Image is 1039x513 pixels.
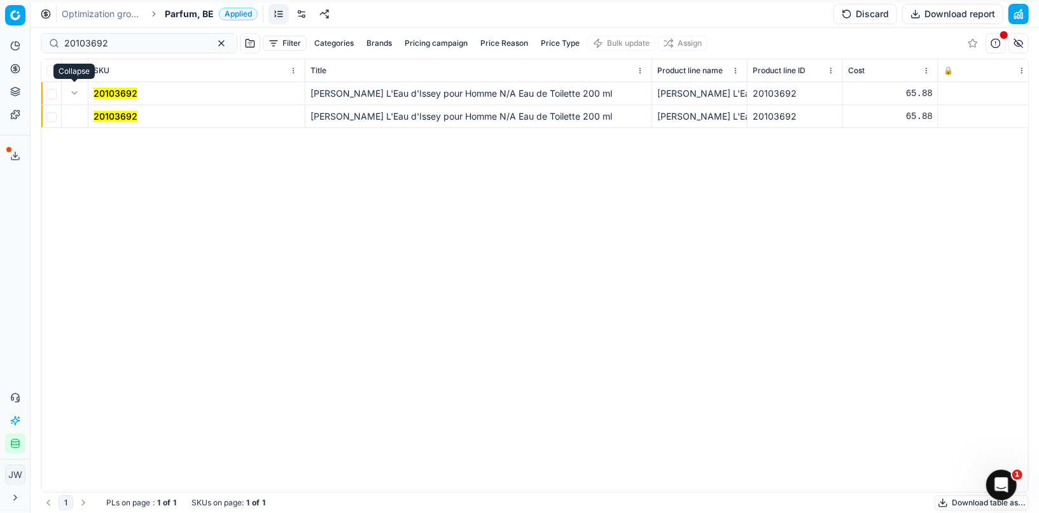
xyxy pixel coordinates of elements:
button: Price Reason [475,36,533,51]
button: Download report [902,4,1003,24]
strong: 1 [173,498,176,508]
a: Optimization groups [62,8,143,20]
mark: 20103692 [94,111,137,122]
span: [PERSON_NAME] L'Eau d'Issey pour Homme N/A Eau de Toilette 200 ml [310,111,612,122]
button: Discard [833,4,897,24]
button: 20103692 [94,87,137,100]
strong: 1 [262,498,265,508]
span: Product line ID [753,66,805,76]
span: 1 [1012,470,1022,480]
button: 1 [59,495,73,510]
strong: of [163,498,171,508]
button: Download table as... [935,495,1029,510]
div: 65.88 [848,87,933,100]
strong: 1 [246,498,249,508]
nav: pagination [41,495,91,510]
button: Go to next page [76,495,91,510]
span: Cost [848,66,865,76]
div: [PERSON_NAME] L'Eau d'Issey pour Homme N/A Eau de Toilette 200 ml [657,87,742,100]
input: Search by SKU or title [64,37,204,50]
span: Applied [219,8,258,20]
span: Parfum, BEApplied [165,8,258,20]
iframe: Intercom live chat [986,470,1017,500]
span: PLs on page [106,498,150,508]
div: : [106,498,176,508]
span: [PERSON_NAME] L'Eau d'Issey pour Homme N/A Eau de Toilette 200 ml [310,88,612,99]
button: Expand all [67,63,82,78]
span: 🔒 [944,66,953,76]
button: Categories [309,36,359,51]
button: JW [5,465,25,485]
button: Expand [67,85,82,101]
strong: 1 [157,498,160,508]
span: Product line name [657,66,723,76]
span: Title [310,66,326,76]
button: Assign [658,36,708,51]
strong: of [252,498,260,508]
div: [PERSON_NAME] L'Eau d'Issey pour Homme N/A Eau de Toilette 200 ml [657,110,742,123]
button: Brands [361,36,397,51]
span: SKUs on page : [192,498,244,508]
mark: 20103692 [94,88,137,99]
span: Parfum, BE [165,8,214,20]
button: Pricing campaign [400,36,473,51]
button: Go to previous page [41,495,56,510]
button: Bulk update [587,36,655,51]
nav: breadcrumb [62,8,258,20]
div: 20103692 [753,110,837,123]
button: Filter [263,36,307,51]
button: 20103692 [94,110,137,123]
button: Price Type [536,36,585,51]
div: Collapse [53,64,95,79]
div: 65.88 [848,110,933,123]
span: SKU [94,66,109,76]
div: 20103692 [753,87,837,100]
span: JW [6,465,25,484]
